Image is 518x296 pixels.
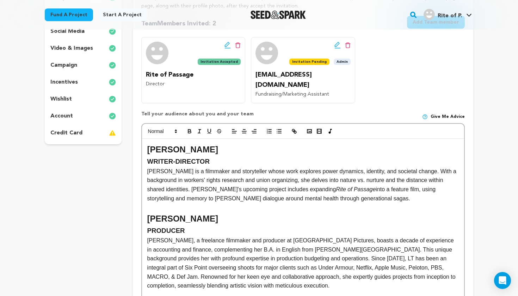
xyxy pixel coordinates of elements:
[431,114,465,120] span: Give me advice
[147,227,185,234] strong: PRODUCER
[50,78,78,86] p: incentives
[422,114,428,120] img: help-circle.svg
[50,112,73,120] p: account
[109,95,116,103] img: check-circle-full.svg
[109,44,116,53] img: check-circle-full.svg
[334,59,351,65] span: Admin
[109,61,116,70] img: check-circle-full.svg
[251,11,306,19] img: Seed&Spark Logo Dark Mode
[50,61,77,70] p: campaign
[147,158,210,165] strong: WRITER-DIRECTOR
[251,11,306,19] a: Seed&Spark Homepage
[45,93,122,105] button: wishlist
[422,7,473,20] a: Rite of P.'s Profile
[494,272,511,289] div: Open Intercom Messenger
[109,112,116,120] img: check-circle-full.svg
[141,110,254,123] p: Tell your audience about you and your team
[109,129,116,137] img: warning-full.svg
[147,167,459,203] p: [PERSON_NAME] is a filmmaker and storyteller whose work explores power dynamics, identity, and so...
[45,43,122,54] button: video & images
[50,95,72,103] p: wishlist
[198,59,241,65] span: Invitation Accepted
[255,70,350,90] p: [EMAIL_ADDRESS][DOMAIN_NAME]
[146,81,165,86] span: Director
[45,8,93,21] a: Fund a project
[438,13,462,19] span: Rite of P.
[255,42,278,64] img: team picture
[336,186,376,192] em: Rite of Passage
[109,27,116,36] img: check-circle-full.svg
[45,110,122,122] button: account
[109,78,116,86] img: check-circle-full.svg
[50,129,82,137] p: credit card
[147,214,218,223] strong: [PERSON_NAME]
[147,145,218,154] strong: [PERSON_NAME]
[424,9,462,20] div: Rite of P.'s Profile
[289,59,329,65] span: Invitation Pending
[97,8,147,21] a: Start a project
[422,7,473,22] span: Rite of P.'s Profile
[147,236,459,290] p: [PERSON_NAME], a freelance filmmaker and producer at [GEOGRAPHIC_DATA] Pictures, boasts a decade ...
[45,60,122,71] button: campaign
[255,92,329,97] span: Fundraising/Marketing Assistant
[45,77,122,88] button: incentives
[45,26,122,37] button: social media
[45,127,122,139] button: credit card
[146,70,241,80] p: Rite of Passage
[424,9,435,20] img: user.png
[146,42,168,64] img: team picture
[50,27,85,36] p: social media
[50,44,93,53] p: video & images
